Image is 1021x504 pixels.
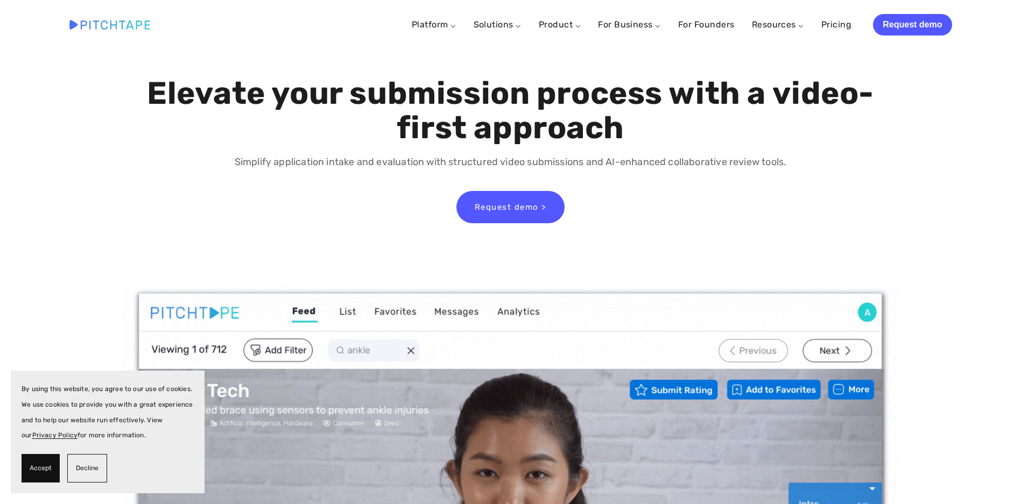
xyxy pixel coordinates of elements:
[456,191,565,223] a: Request demo >
[69,20,150,29] img: Pitchtape | Video Submission Management Software
[873,14,952,36] a: Request demo
[678,15,735,34] a: For Founders
[11,371,205,493] section: Cookie banner
[821,15,851,34] a: Pricing
[22,454,60,482] button: Accept
[76,460,98,476] span: Decline
[67,454,107,482] button: Decline
[30,460,52,476] span: Accept
[22,381,194,443] p: By using this website, you agree to our use of cookies. We use cookies to provide you with a grea...
[598,19,661,30] a: For Business ⌵
[474,19,522,30] a: Solutions ⌵
[752,19,804,30] a: Resources ⌵
[539,19,581,30] a: Product ⌵
[144,76,877,145] h1: Elevate your submission process with a video-first approach
[144,154,877,170] p: Simplify application intake and evaluation with structured video submissions and AI-enhanced coll...
[412,19,456,30] a: Platform ⌵
[32,431,78,439] a: Privacy Policy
